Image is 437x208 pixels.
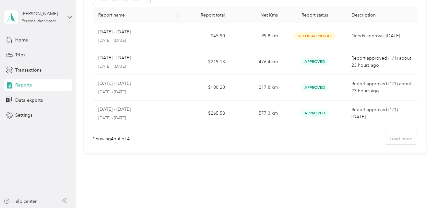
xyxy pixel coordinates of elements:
td: 577.3 km [230,101,283,127]
span: Approved [301,110,328,117]
span: Trips [15,52,25,58]
span: Settings [15,112,32,119]
td: $45.90 [178,23,230,49]
td: 217.8 km [230,75,283,101]
td: 99.8 km [230,23,283,49]
th: Report name [93,7,177,23]
p: [DATE] - [DATE] [98,106,131,113]
iframe: Everlance-gr Chat Button Frame [401,172,437,208]
span: Approved [301,84,328,91]
div: [PERSON_NAME] [22,10,62,17]
span: Data exports [15,97,43,104]
th: Report total [178,7,230,23]
p: [DATE] - [DATE] [98,80,131,87]
p: Needs approval [DATE] [351,32,411,40]
div: Showing 4 out of 4 [93,135,130,142]
div: Personal dashboard [22,19,56,23]
td: $100.20 [178,75,230,101]
td: $265.58 [178,101,230,127]
td: $219.13 [178,49,230,75]
p: [DATE] - [DATE] [98,38,172,44]
p: [DATE] - [DATE] [98,54,131,62]
p: Report approved (1/1) about 23 hours ago [351,80,411,95]
p: Report approved (1/1) [DATE] [351,106,411,121]
th: Net Kms [230,7,283,23]
p: [DATE] - [DATE] [98,89,172,95]
span: Transactions [15,67,41,74]
p: [DATE] - [DATE] [98,115,172,121]
span: Home [15,37,28,43]
span: Needs Approval [294,32,335,40]
p: [DATE] - [DATE] [98,64,172,70]
td: 476.4 km [230,49,283,75]
p: [DATE] - [DATE] [98,29,131,36]
button: Help center [4,198,37,205]
p: Report approved (1/1) about 23 hours ago [351,55,411,69]
span: Approved [301,58,328,65]
th: Description [346,7,417,23]
div: Report status [288,12,341,18]
span: Reports [15,82,32,88]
